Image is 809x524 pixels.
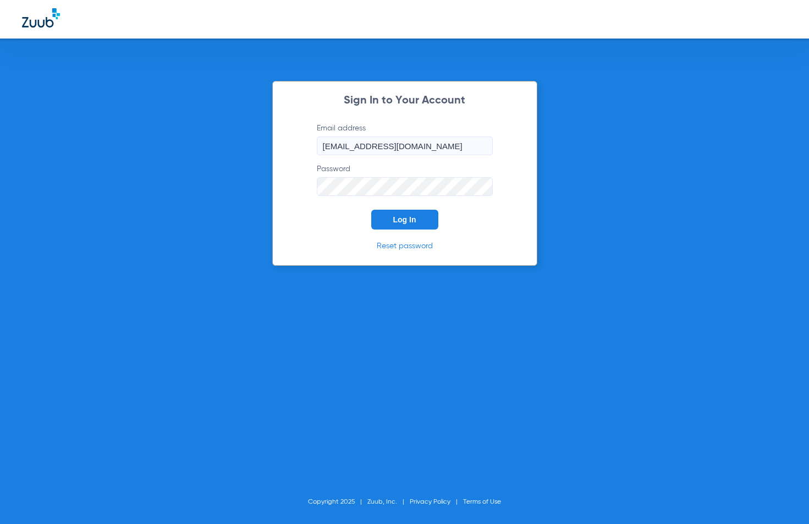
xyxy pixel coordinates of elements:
[371,210,438,230] button: Log In
[317,163,493,196] label: Password
[463,499,501,505] a: Terms of Use
[300,95,509,106] h2: Sign In to Your Account
[367,496,410,507] li: Zuub, Inc.
[22,8,60,28] img: Zuub Logo
[317,177,493,196] input: Password
[308,496,367,507] li: Copyright 2025
[317,123,493,155] label: Email address
[393,215,416,224] span: Log In
[754,471,809,524] iframe: Chat Widget
[317,137,493,155] input: Email address
[377,242,433,250] a: Reset password
[410,499,450,505] a: Privacy Policy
